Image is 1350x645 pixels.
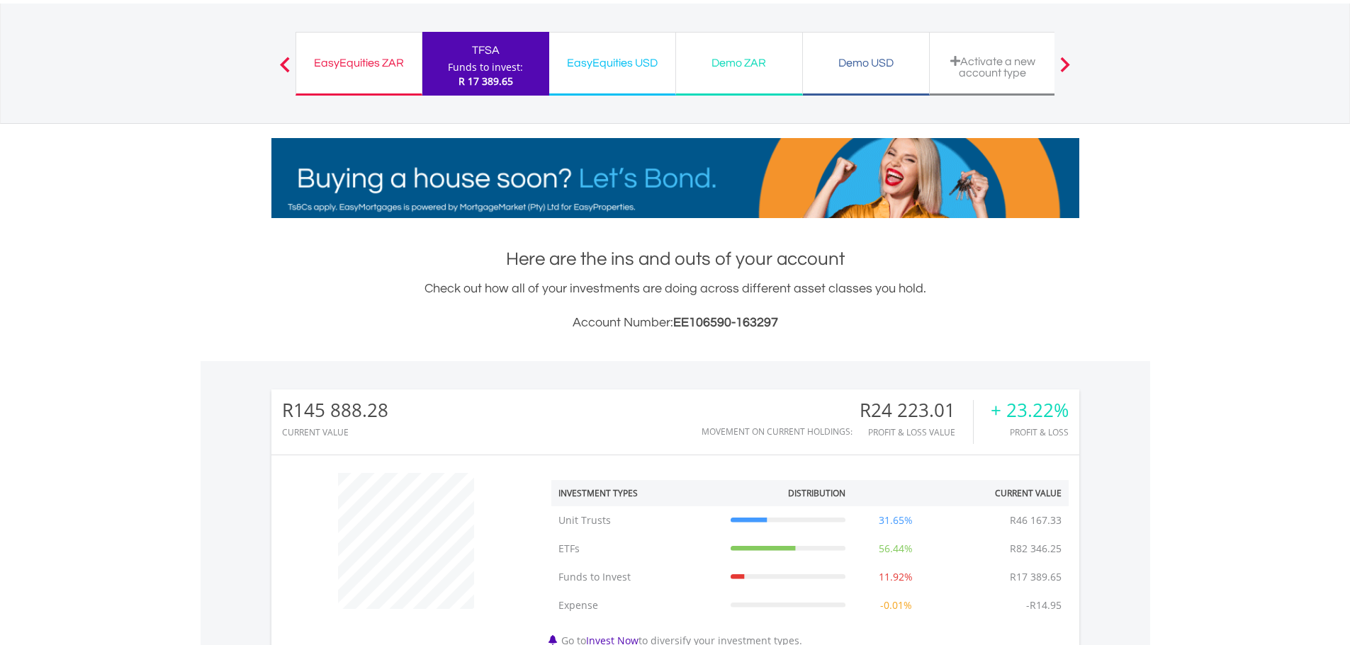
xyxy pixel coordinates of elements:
[551,506,724,535] td: Unit Trusts
[991,428,1069,437] div: Profit & Loss
[551,563,724,591] td: Funds to Invest
[551,591,724,620] td: Expense
[282,428,388,437] div: CURRENT VALUE
[1003,535,1069,563] td: R82 346.25
[551,535,724,563] td: ETFs
[1003,506,1069,535] td: R46 167.33
[853,535,939,563] td: 56.44%
[305,53,413,73] div: EasyEquities ZAR
[1003,563,1069,591] td: R17 389.65
[702,427,853,436] div: Movement on Current Holdings:
[1019,591,1069,620] td: -R14.95
[938,55,1047,79] div: Activate a new account type
[673,316,778,329] span: EE106590-163297
[271,313,1079,333] h3: Account Number:
[853,563,939,591] td: 11.92%
[811,53,921,73] div: Demo USD
[788,487,845,499] div: Distribution
[991,400,1069,421] div: + 23.22%
[551,480,724,506] th: Investment Types
[431,40,541,60] div: TFSA
[853,591,939,620] td: -0.01%
[685,53,794,73] div: Demo ZAR
[558,53,667,73] div: EasyEquities USD
[853,506,939,535] td: 31.65%
[860,428,973,437] div: Profit & Loss Value
[939,480,1069,506] th: Current Value
[271,246,1079,272] h1: Here are the ins and outs of your account
[459,74,513,88] span: R 17 389.65
[271,279,1079,333] div: Check out how all of your investments are doing across different asset classes you hold.
[448,60,523,74] div: Funds to invest:
[282,400,388,421] div: R145 888.28
[271,138,1079,218] img: EasyMortage Promotion Banner
[860,400,973,421] div: R24 223.01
